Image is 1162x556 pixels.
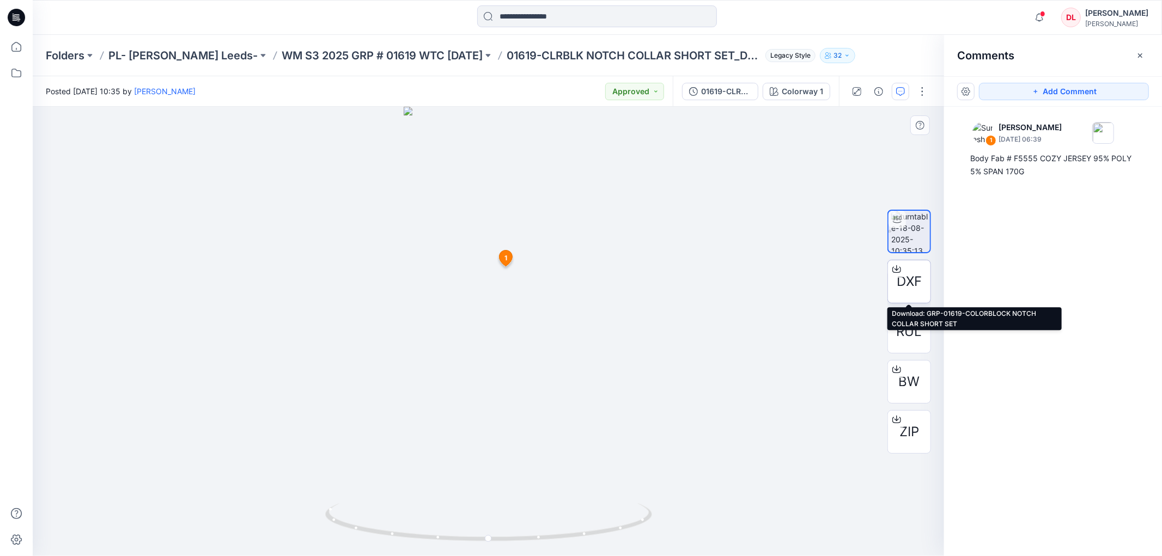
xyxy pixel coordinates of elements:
[897,272,922,291] span: DXF
[108,48,258,63] a: PL- [PERSON_NAME] Leeds-
[985,135,996,146] div: 1
[682,83,758,100] button: 01619-CLRBLK NOTCH COLLAR SHORT SET_DEVELOPMENT
[870,83,887,100] button: Details
[834,50,842,62] p: 32
[999,121,1062,134] p: [PERSON_NAME]
[970,152,1136,178] div: Body Fab # F5555 COZY JERSEY 95% POLY 5% SPAN 170G
[701,85,751,97] div: 01619-CLRBLK NOTCH COLLAR SHORT SET_DEVELOPMENT
[46,85,196,97] span: Posted [DATE] 10:35 by
[282,48,483,63] a: WM S3 2025 GRP # 01619 WTC [DATE]
[899,422,919,442] span: ZIP
[1061,8,1081,27] div: DL
[897,322,922,341] span: RUL
[46,48,84,63] a: Folders
[782,85,823,97] div: Colorway 1
[134,87,196,96] a: [PERSON_NAME]
[899,372,920,392] span: BW
[972,122,994,144] img: Suresh Perera
[765,49,816,62] span: Legacy Style
[957,49,1014,62] h2: Comments
[507,48,761,63] p: 01619-CLRBLK NOTCH COLLAR SHORT SET_DEVELOPMENT
[891,211,930,252] img: turntable-18-08-2025-10:35:13
[1085,20,1148,28] div: [PERSON_NAME]
[761,48,816,63] button: Legacy Style
[999,134,1062,145] p: [DATE] 06:39
[979,83,1149,100] button: Add Comment
[820,48,855,63] button: 32
[763,83,830,100] button: Colorway 1
[1085,7,1148,20] div: [PERSON_NAME]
